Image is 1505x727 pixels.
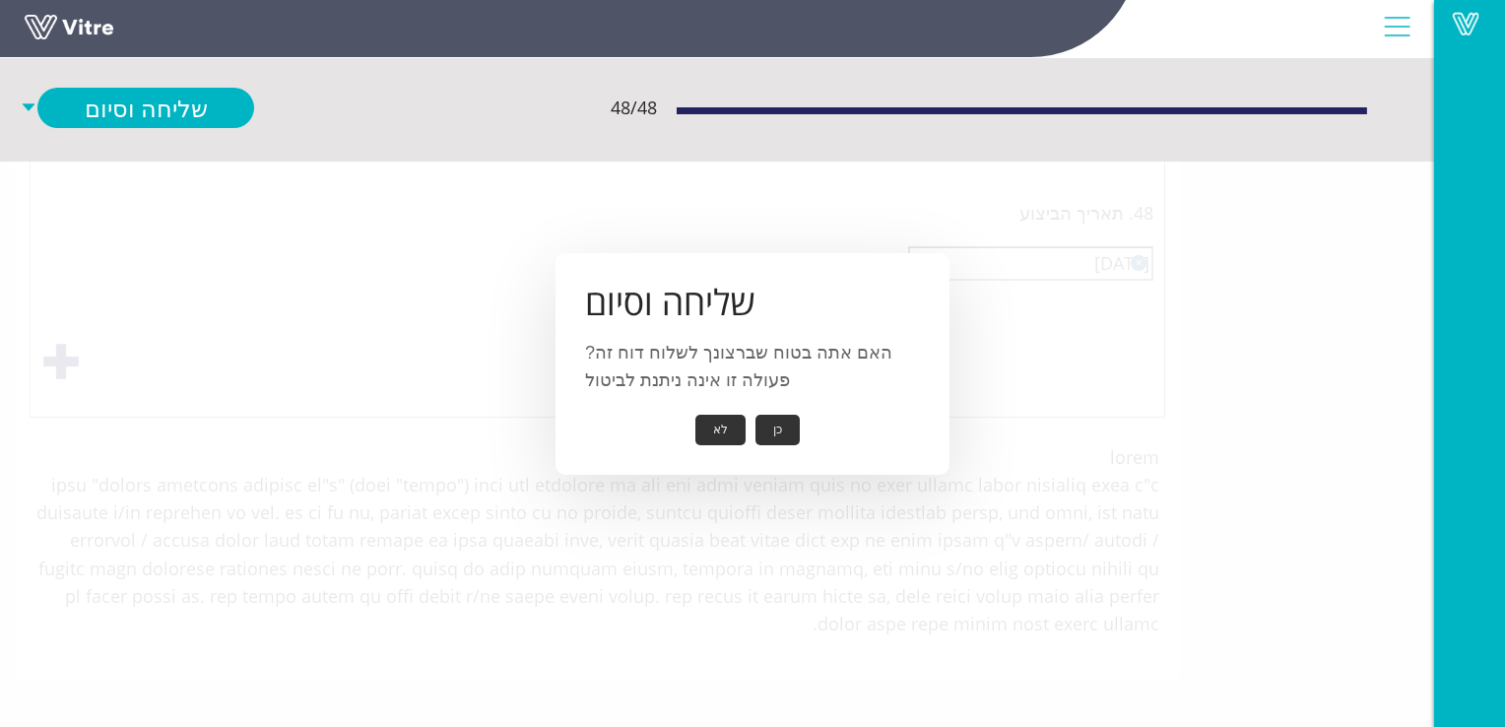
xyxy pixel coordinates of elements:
div: האם אתה בטוח שברצונך לשלוח דוח זה? פעולה זו אינה ניתנת לביטול [556,253,949,475]
span: 48 / 48 [611,94,657,121]
button: לא [695,415,746,445]
button: כן [755,415,800,445]
h1: שליחה וסיום [585,283,920,322]
a: שליחה וסיום [37,88,254,128]
span: caret-down [20,88,37,128]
